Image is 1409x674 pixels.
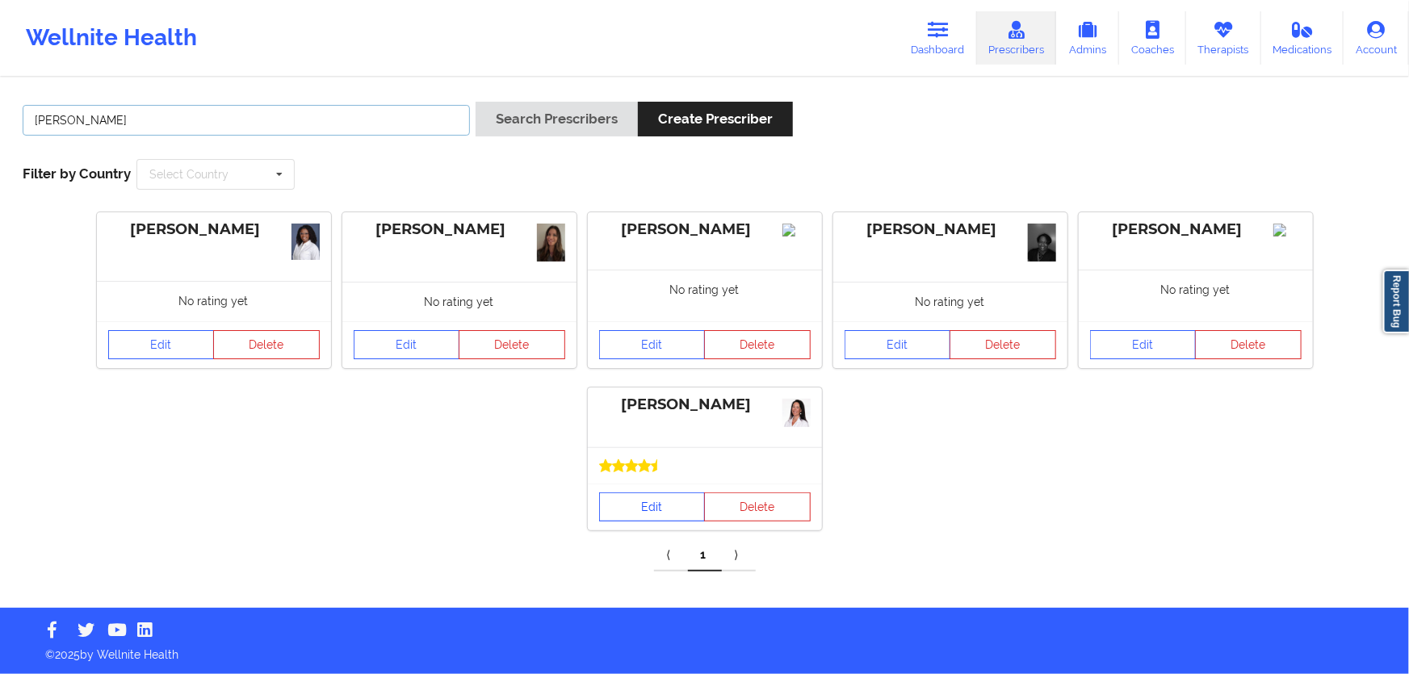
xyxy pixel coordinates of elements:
div: [PERSON_NAME] [1090,220,1302,239]
a: Therapists [1186,11,1261,65]
img: f46f5caa-6969-449f-a13a-3b04562534e8_me_2.png [291,224,320,260]
a: Coaches [1119,11,1186,65]
div: [PERSON_NAME] [599,220,811,239]
a: Report Bug [1383,270,1409,333]
button: Search Prescribers [476,102,638,136]
div: No rating yet [833,282,1067,321]
a: Edit [1090,330,1197,359]
a: Edit [845,330,951,359]
button: Delete [704,492,811,521]
div: [PERSON_NAME] [354,220,565,239]
a: Edit [599,492,706,521]
a: Medications [1261,11,1344,65]
span: Filter by Country [23,165,131,182]
a: Prescribers [977,11,1057,65]
div: Pagination Navigation [654,539,756,571]
a: 1 [688,539,722,571]
div: No rating yet [588,270,822,321]
img: f4d41f84-92a3-4377-a4e2-badd7fcfc875_IMG_4505.jpeg [537,224,565,262]
div: [PERSON_NAME] [845,220,1056,239]
img: Image%2Fplaceholer-image.png [782,224,811,237]
a: Edit [354,330,460,359]
button: Delete [704,330,811,359]
div: [PERSON_NAME] [108,220,320,239]
div: No rating yet [1079,270,1313,321]
img: 810473ef-d9cb-464b-b06e-e068bc99e2ccIMG_3138.jpeg [1028,224,1056,262]
img: Image%2Fplaceholer-image.png [1273,224,1302,237]
div: [PERSON_NAME] [599,396,811,414]
button: Delete [459,330,565,359]
div: No rating yet [97,281,331,321]
a: Next item [722,539,756,571]
div: Select Country [149,169,229,180]
a: Previous item [654,539,688,571]
img: wcvhD8D+tyK7gAAAABJRU5ErkJggg== [782,399,811,426]
button: Delete [950,330,1056,359]
a: Edit [108,330,215,359]
a: Account [1344,11,1409,65]
button: Create Prescriber [638,102,793,136]
button: Delete [1195,330,1302,359]
a: Edit [599,330,706,359]
button: Delete [213,330,320,359]
a: Admins [1056,11,1119,65]
input: Search Keywords [23,105,470,136]
div: No rating yet [342,282,577,321]
a: Dashboard [899,11,977,65]
p: © 2025 by Wellnite Health [34,635,1375,663]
